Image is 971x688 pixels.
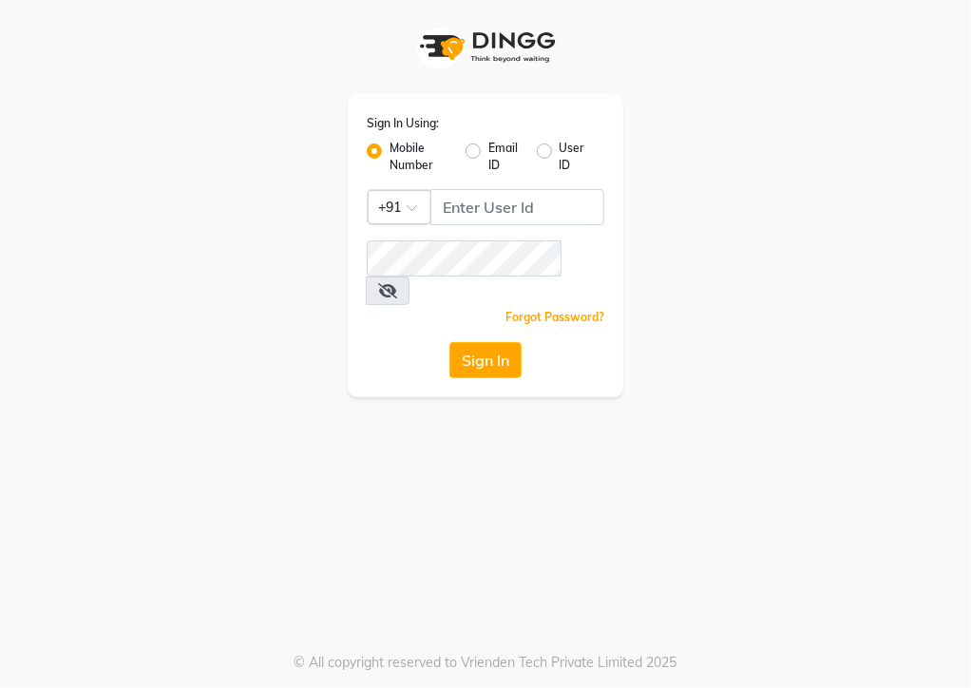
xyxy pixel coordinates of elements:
label: Mobile Number [390,140,450,174]
a: Forgot Password? [505,310,604,324]
label: User ID [560,140,589,174]
button: Sign In [449,342,522,378]
label: Sign In Using: [367,115,439,132]
label: Email ID [488,140,521,174]
input: Username [430,189,604,225]
input: Username [367,240,562,277]
img: logo1.svg [409,19,562,75]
